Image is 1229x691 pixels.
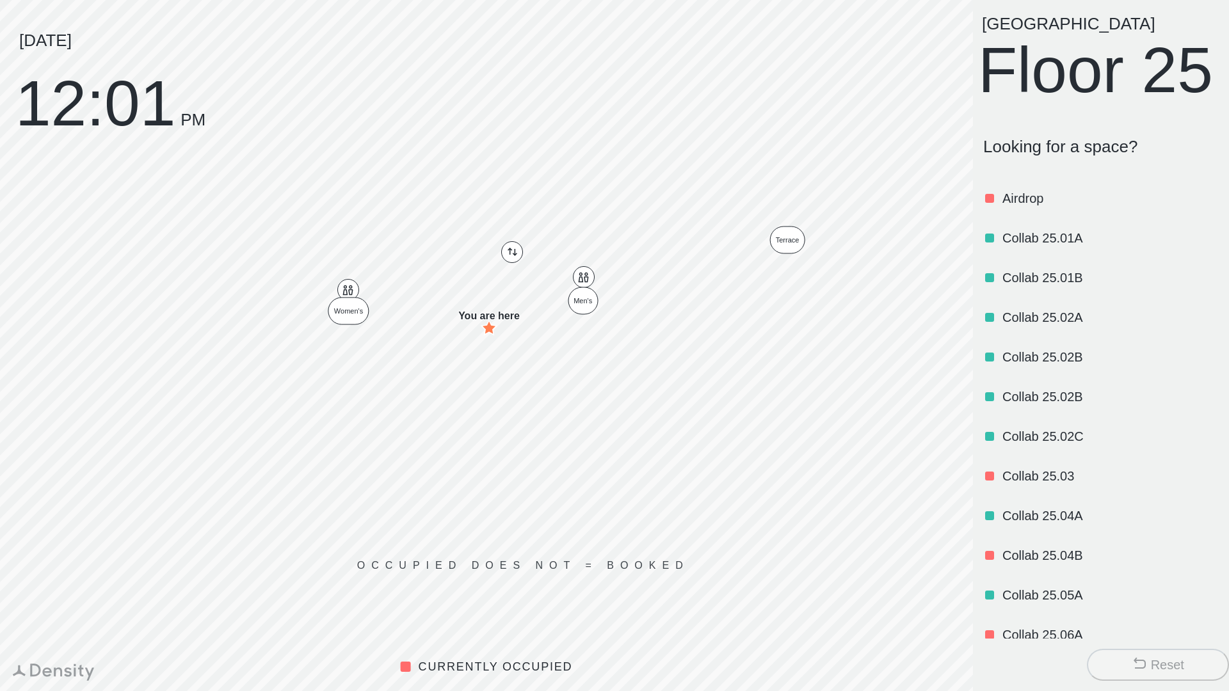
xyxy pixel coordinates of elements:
[1002,467,1216,485] p: Collab 25.03
[1151,656,1184,674] div: Reset
[983,137,1219,157] p: Looking for a space?
[1002,427,1216,445] p: Collab 25.02C
[1002,229,1216,247] p: Collab 25.01A
[1002,308,1216,326] p: Collab 25.02A
[1002,546,1216,564] p: Collab 25.04B
[1002,269,1216,287] p: Collab 25.01B
[1002,189,1216,207] p: Airdrop
[1002,586,1216,604] p: Collab 25.05A
[1002,348,1216,366] p: Collab 25.02B
[1002,507,1216,525] p: Collab 25.04A
[1087,649,1229,681] button: Reset
[1002,388,1216,406] p: Collab 25.02B
[1002,626,1216,644] p: Collab 25.06A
